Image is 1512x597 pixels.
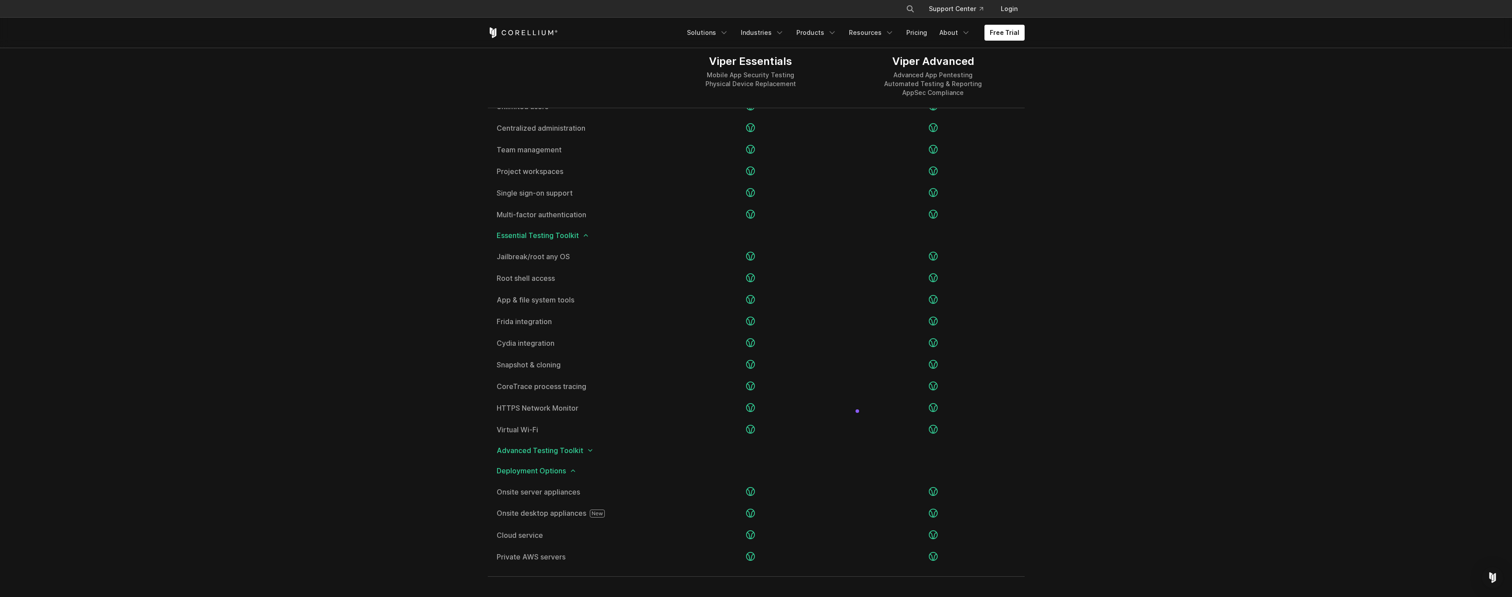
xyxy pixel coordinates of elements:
[901,25,932,41] a: Pricing
[922,1,990,17] a: Support Center
[1482,567,1503,588] div: Open Intercom Messenger
[497,125,651,132] a: Centralized administration
[682,25,1025,41] div: Navigation Menu
[497,404,651,412] a: HTTPS Network Monitor
[497,447,1016,454] span: Advanced Testing Toolkit
[984,25,1025,41] a: Free Trial
[497,275,651,282] a: Root shell access
[497,103,651,110] a: Unlimited users
[884,55,982,68] div: Viper Advanced
[497,253,651,260] a: Jailbreak/root any OS
[497,211,651,218] a: Multi-factor authentication
[497,488,651,495] span: Onsite server appliances
[497,467,1016,474] span: Deployment Options
[497,426,651,433] a: Virtual Wi-Fi
[497,318,651,325] a: Frida integration
[934,25,976,41] a: About
[497,296,651,303] a: App & file system tools
[895,1,1025,17] div: Navigation Menu
[497,383,651,390] a: CoreTrace process tracing
[705,55,796,68] div: Viper Essentials
[994,1,1025,17] a: Login
[497,146,651,153] a: Team management
[497,361,651,368] a: Snapshot & cloning
[902,1,918,17] button: Search
[705,71,796,88] div: Mobile App Security Testing Physical Device Replacement
[497,532,651,539] span: Cloud service
[682,25,734,41] a: Solutions
[497,232,1016,239] span: Essential Testing Toolkit
[488,27,558,38] a: Corellium Home
[497,340,651,347] a: Cydia integration
[497,168,651,175] a: Project workspaces
[497,510,651,518] span: Onsite desktop appliances
[735,25,789,41] a: Industries
[844,25,899,41] a: Resources
[884,71,982,97] div: Advanced App Pentesting Automated Testing & Reporting AppSec Compliance
[497,189,651,196] a: Single sign-on support
[791,25,842,41] a: Products
[497,553,651,560] span: Private AWS servers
